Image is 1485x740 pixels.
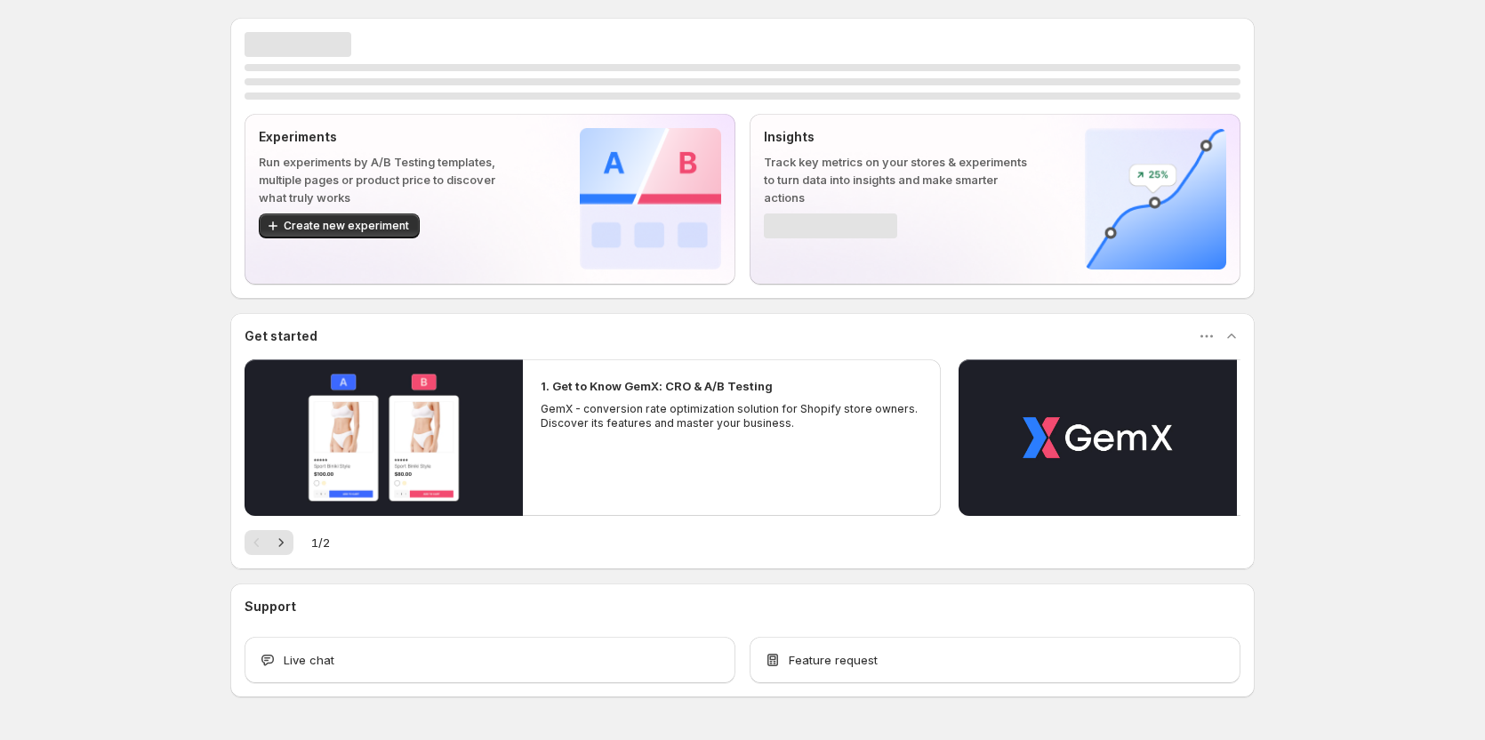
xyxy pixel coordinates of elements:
[789,651,878,669] span: Feature request
[259,213,420,238] button: Create new experiment
[764,153,1028,206] p: Track key metrics on your stores & experiments to turn data into insights and make smarter actions
[580,128,721,269] img: Experiments
[269,530,293,555] button: Next
[245,530,293,555] nav: Pagination
[284,651,334,669] span: Live chat
[245,598,296,615] h3: Support
[541,402,923,430] p: GemX - conversion rate optimization solution for Shopify store owners. Discover its features and ...
[259,153,523,206] p: Run experiments by A/B Testing templates, multiple pages or product price to discover what truly ...
[259,128,523,146] p: Experiments
[959,359,1237,516] button: Play video
[284,219,409,233] span: Create new experiment
[764,128,1028,146] p: Insights
[1085,128,1226,269] img: Insights
[541,377,773,395] h2: 1. Get to Know GemX: CRO & A/B Testing
[311,534,330,551] span: 1 / 2
[245,359,523,516] button: Play video
[245,327,317,345] h3: Get started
